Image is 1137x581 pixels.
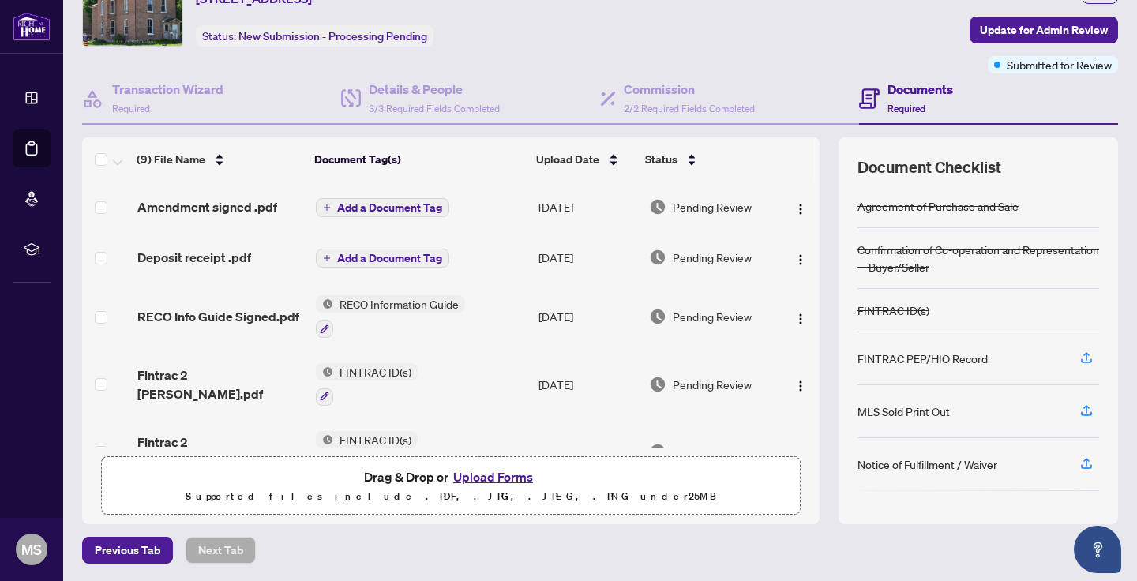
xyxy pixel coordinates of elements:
img: Status Icon [316,295,333,313]
button: Next Tab [186,537,256,564]
img: logo [13,12,51,41]
img: Logo [794,203,807,216]
td: [DATE] [532,232,643,283]
img: Status Icon [316,431,333,448]
span: Upload Date [536,151,599,168]
img: Logo [794,380,807,392]
img: Document Status [649,308,666,325]
h4: Documents [887,80,953,99]
th: Status [639,137,776,182]
span: plus [323,254,331,262]
span: Status [645,151,677,168]
button: Open asap [1074,526,1121,573]
button: Previous Tab [82,537,173,564]
button: Status IconRECO Information Guide [316,295,465,338]
span: Pending Review [673,198,752,216]
span: Pending Review [673,443,752,460]
th: Document Tag(s) [308,137,530,182]
span: Required [887,103,925,114]
button: Logo [788,194,813,219]
button: Update for Admin Review [970,17,1118,43]
span: Pending Review [673,308,752,325]
button: Add a Document Tag [316,248,449,268]
button: Status IconFINTRAC ID(s) [316,363,418,406]
th: (9) File Name [130,137,308,182]
button: Logo [788,304,813,329]
span: plus [323,204,331,212]
span: Add a Document Tag [337,202,442,213]
img: Document Status [649,443,666,460]
img: Status Icon [316,363,333,380]
span: RECO Information Guide [333,295,465,313]
td: [DATE] [532,350,643,418]
div: FINTRAC ID(s) [857,302,929,319]
span: Required [112,103,150,114]
h4: Transaction Wizard [112,80,223,99]
td: [DATE] [532,283,643,350]
button: Logo [788,245,813,270]
span: Pending Review [673,376,752,393]
span: (9) File Name [137,151,205,168]
div: Agreement of Purchase and Sale [857,197,1019,215]
td: [DATE] [532,182,643,232]
span: Drag & Drop or [364,467,538,487]
h4: Commission [624,80,755,99]
span: 3/3 Required Fields Completed [369,103,500,114]
button: Logo [788,372,813,397]
img: Document Status [649,249,666,266]
span: 2/2 Required Fields Completed [624,103,755,114]
button: Add a Document Tag [316,198,449,217]
img: Logo [794,253,807,266]
div: Notice of Fulfillment / Waiver [857,455,997,473]
div: MLS Sold Print Out [857,403,950,420]
div: Status: [196,25,433,47]
span: Document Checklist [857,156,1001,178]
p: Supported files include .PDF, .JPG, .JPEG, .PNG under 25 MB [111,487,790,506]
button: Logo [788,439,813,464]
span: Amendment signed .pdf [137,197,277,216]
h4: Details & People [369,80,500,99]
span: Submitted for Review [1007,56,1112,73]
span: Fintrac 2 [PERSON_NAME].pdf [137,433,303,470]
button: Add a Document Tag [316,249,449,268]
img: Document Status [649,198,666,216]
span: Previous Tab [95,538,160,563]
img: Document Status [649,376,666,393]
span: FINTRAC ID(s) [333,363,418,380]
span: Drag & Drop orUpload FormsSupported files include .PDF, .JPG, .JPEG, .PNG under25MB [102,457,800,515]
span: Deposit receipt .pdf [137,248,251,267]
button: Upload Forms [448,467,538,487]
span: Add a Document Tag [337,253,442,264]
img: Logo [794,448,807,460]
span: Pending Review [673,249,752,266]
span: New Submission - Processing Pending [238,29,427,43]
div: FINTRAC PEP/HIO Record [857,350,988,367]
td: [DATE] [532,418,643,486]
th: Upload Date [530,137,640,182]
span: Fintrac 2 [PERSON_NAME].pdf [137,365,303,403]
span: MS [21,538,42,560]
span: RECO Info Guide Signed.pdf [137,307,299,326]
span: Update for Admin Review [980,17,1108,43]
span: FINTRAC ID(s) [333,431,418,448]
img: Logo [794,313,807,325]
button: Status IconFINTRAC ID(s) [316,431,418,474]
button: Add a Document Tag [316,197,449,218]
div: Confirmation of Co-operation and Representation—Buyer/Seller [857,241,1099,276]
